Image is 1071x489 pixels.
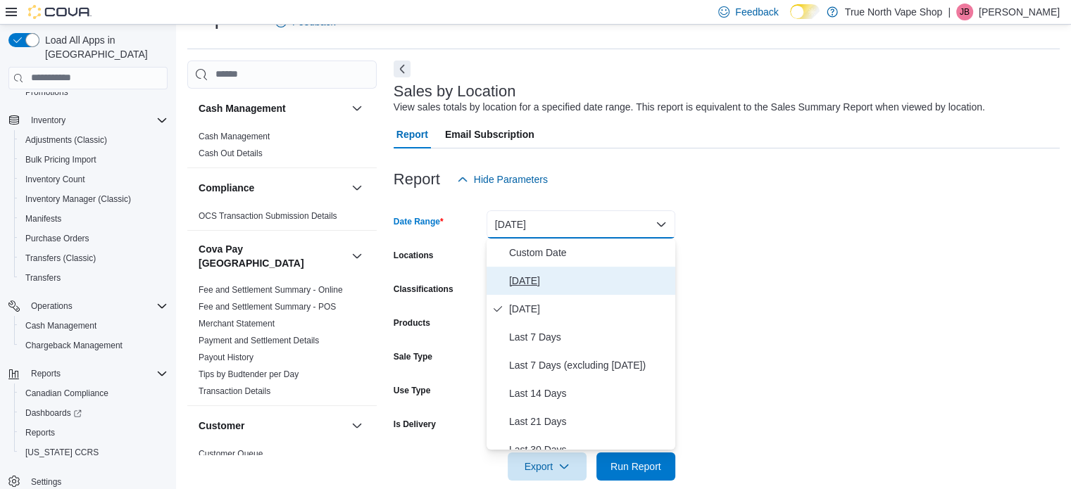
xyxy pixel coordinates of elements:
span: Reports [25,427,55,438]
a: Fee and Settlement Summary - POS [199,302,336,312]
button: Inventory Count [14,170,173,189]
button: Cash Management [14,316,173,336]
a: Inventory Manager (Classic) [20,191,137,208]
p: True North Vape Shop [845,4,943,20]
span: Bulk Pricing Import [20,151,168,168]
a: Transfers [20,269,66,286]
img: Cova [28,5,92,19]
span: Purchase Orders [20,230,168,247]
span: Custom Date [509,244,670,261]
button: Chargeback Management [14,336,173,355]
h3: Customer [199,419,244,433]
span: Transfers (Classic) [20,250,168,267]
button: Export [508,452,587,481]
button: Manifests [14,209,173,229]
span: Dashboards [25,407,82,419]
a: Inventory Count [20,171,91,188]
button: Purchase Orders [14,229,173,248]
a: Bulk Pricing Import [20,151,102,168]
button: [US_STATE] CCRS [14,443,173,462]
span: Manifests [20,210,168,227]
div: Select listbox [487,239,675,450]
a: OCS Transaction Submission Details [199,211,337,221]
button: Hide Parameters [451,165,553,193]
a: Dashboards [14,403,173,423]
a: Payment and Settlement Details [199,336,319,345]
button: Customer [349,417,365,434]
button: Operations [25,298,78,315]
span: [US_STATE] CCRS [25,447,99,458]
span: JB [960,4,970,20]
a: Adjustments (Classic) [20,132,113,148]
a: Canadian Compliance [20,385,114,402]
a: Purchase Orders [20,230,95,247]
span: Adjustments (Classic) [25,134,107,146]
button: Adjustments (Classic) [14,130,173,150]
span: Payout History [199,352,253,363]
span: Cash Management [199,131,270,142]
h3: Report [394,171,440,188]
span: [DATE] [509,300,670,317]
button: Compliance [199,181,346,195]
button: Bulk Pricing Import [14,150,173,170]
a: Transaction Details [199,386,270,396]
span: Dark Mode [790,19,791,20]
a: Cash Out Details [199,148,263,158]
a: Dashboards [20,405,87,421]
span: Transfers (Classic) [25,253,96,264]
label: Date Range [394,216,444,227]
span: Canadian Compliance [25,388,108,399]
label: Sale Type [394,351,432,362]
span: Washington CCRS [20,444,168,461]
a: Cash Management [199,132,270,141]
a: Transfers (Classic) [20,250,101,267]
div: Compliance [187,208,377,230]
span: Fee and Settlement Summary - Online [199,284,343,296]
button: Promotions [14,82,173,102]
button: Inventory [3,110,173,130]
div: Cova Pay [GEOGRAPHIC_DATA] [187,281,377,405]
span: Last 7 Days (excluding [DATE]) [509,357,670,374]
a: Tips by Budtender per Day [199,369,299,379]
span: Chargeback Management [25,340,123,351]
span: Chargeback Management [20,337,168,354]
label: Products [394,317,430,329]
input: Dark Mode [790,4,820,19]
span: Inventory Manager (Classic) [20,191,168,208]
a: Manifests [20,210,67,227]
span: Inventory Manager (Classic) [25,193,131,205]
span: Cash Management [20,317,168,334]
span: Dashboards [20,405,168,421]
p: [PERSON_NAME] [979,4,1060,20]
span: OCS Transaction Submission Details [199,210,337,222]
button: Customer [199,419,346,433]
button: Compliance [349,179,365,196]
h3: Cova Pay [GEOGRAPHIC_DATA] [199,242,346,270]
label: Is Delivery [394,419,436,430]
span: Transfers [20,269,168,286]
button: Cova Pay [GEOGRAPHIC_DATA] [349,248,365,265]
button: Operations [3,296,173,316]
span: Report [396,120,428,148]
span: Hide Parameters [474,172,548,186]
span: Transfers [25,272,61,284]
span: [DATE] [509,272,670,289]
span: Bulk Pricing Import [25,154,96,165]
button: Transfers (Classic) [14,248,173,268]
span: Inventory [31,115,65,126]
button: Inventory [25,112,71,129]
span: Reports [31,368,61,379]
a: Chargeback Management [20,337,128,354]
button: Cash Management [349,100,365,117]
label: Locations [394,250,434,261]
span: Reports [25,365,168,382]
span: Last 7 Days [509,329,670,345]
a: Cash Management [20,317,102,334]
button: Reports [25,365,66,382]
a: Promotions [20,84,74,101]
div: View sales totals by location for a specified date range. This report is equivalent to the Sales ... [394,100,985,115]
button: Reports [14,423,173,443]
span: Load All Apps in [GEOGRAPHIC_DATA] [39,33,168,61]
span: Merchant Statement [199,318,275,329]
span: Operations [31,300,73,312]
